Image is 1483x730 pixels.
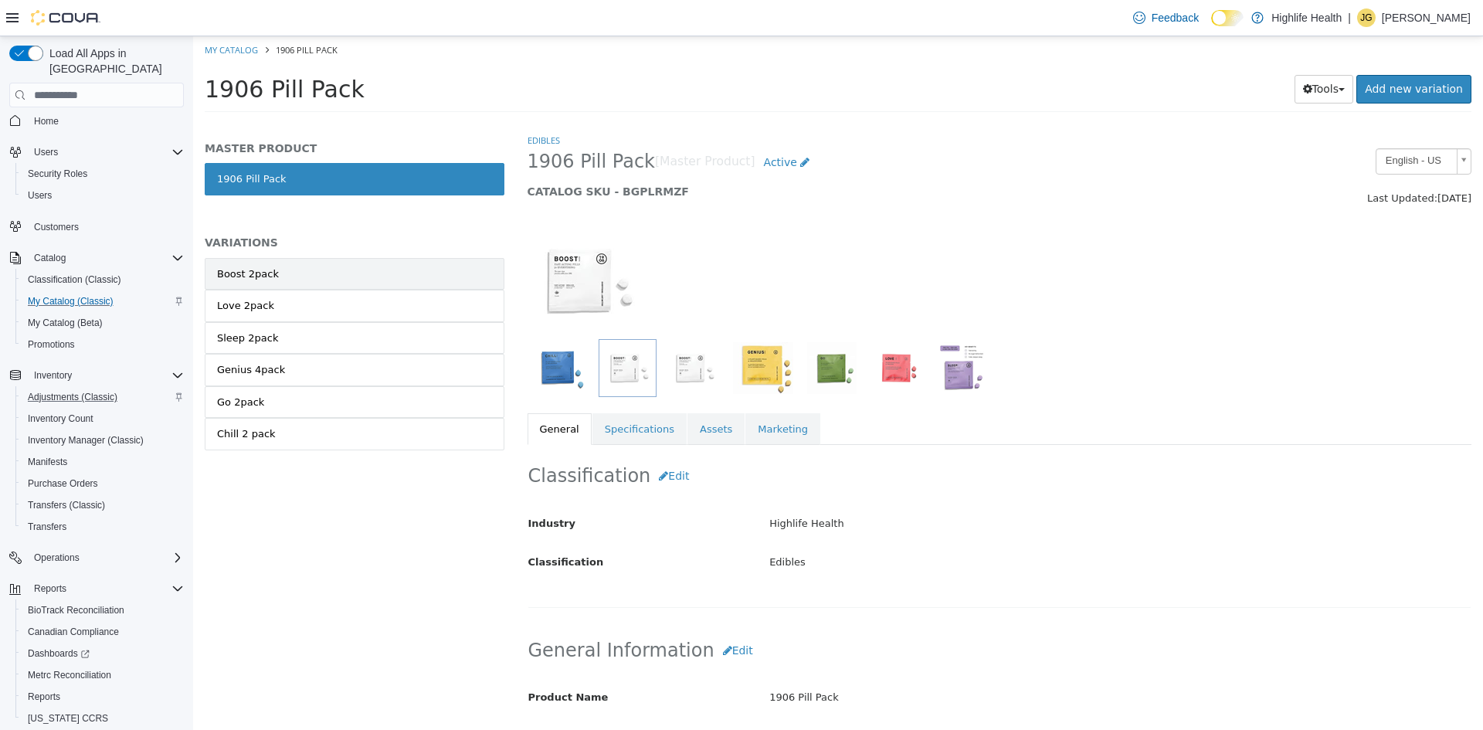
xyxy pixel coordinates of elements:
[3,216,190,238] button: Customers
[15,163,190,185] button: Security Roles
[22,409,100,428] a: Inventory Count
[28,391,117,403] span: Adjustments (Classic)
[565,648,1289,675] div: 1906 Pill Pack
[22,688,66,706] a: Reports
[34,582,66,595] span: Reports
[22,453,73,471] a: Manifests
[24,262,81,277] div: Love 2pack
[399,377,494,409] a: Specifications
[28,647,90,660] span: Dashboards
[1101,39,1161,67] button: Tools
[334,114,462,138] span: 1906 Pill Pack
[15,185,190,206] button: Users
[15,334,190,355] button: Promotions
[24,390,83,406] div: Chill 2 pack
[28,579,184,598] span: Reports
[15,290,190,312] button: My Catalog (Classic)
[34,146,58,158] span: Users
[457,426,504,454] button: Edit
[28,626,119,638] span: Canadian Compliance
[1183,113,1257,137] span: English - US
[31,10,100,25] img: Cova
[494,377,551,409] a: Assets
[28,579,73,598] button: Reports
[12,105,311,119] h5: MASTER PRODUCT
[334,98,367,110] a: Edibles
[15,312,190,334] button: My Catalog (Beta)
[1348,8,1351,27] p: |
[15,621,190,643] button: Canadian Compliance
[565,513,1289,540] div: Edibles
[22,165,184,183] span: Security Roles
[15,451,190,473] button: Manifests
[28,168,87,180] span: Security Roles
[28,295,114,307] span: My Catalog (Classic)
[24,230,86,246] div: Boost 2pack
[334,148,1037,162] h5: CATALOG SKU - BGPLRMZF
[28,143,64,161] button: Users
[3,365,190,386] button: Inventory
[28,712,108,725] span: [US_STATE] CCRS
[22,165,93,183] a: Security Roles
[22,688,184,706] span: Reports
[34,221,79,233] span: Customers
[28,249,184,267] span: Catalog
[34,369,72,382] span: Inventory
[334,377,399,409] a: General
[22,623,184,641] span: Canadian Compliance
[1163,39,1278,67] a: Add new variation
[22,335,184,354] span: Promotions
[15,686,190,708] button: Reports
[22,496,184,514] span: Transfers (Classic)
[28,366,78,385] button: Inventory
[15,386,190,408] button: Adjustments (Classic)
[22,292,184,311] span: My Catalog (Classic)
[22,314,184,332] span: My Catalog (Beta)
[462,120,562,132] small: [Master Product]
[28,338,75,351] span: Promotions
[34,115,59,127] span: Home
[24,358,71,374] div: Go 2pack
[28,456,67,468] span: Manifests
[22,709,114,728] a: [US_STATE] CCRS
[28,434,144,446] span: Inventory Manager (Classic)
[24,294,85,310] div: Sleep 2pack
[22,518,184,536] span: Transfers
[3,109,190,131] button: Home
[28,143,184,161] span: Users
[12,127,311,159] a: 1906 Pill Pack
[22,431,150,450] a: Inventory Manager (Classic)
[1382,8,1471,27] p: [PERSON_NAME]
[1127,2,1205,33] a: Feedback
[15,643,190,664] a: Dashboards
[24,326,92,341] div: Genius 4pack
[22,644,184,663] span: Dashboards
[1183,112,1278,138] a: English - US
[28,249,72,267] button: Catalog
[83,8,144,19] span: 1906 Pill Pack
[28,499,105,511] span: Transfers (Classic)
[28,218,85,236] a: Customers
[3,578,190,599] button: Reports
[22,601,184,620] span: BioTrack Reconciliation
[28,217,184,236] span: Customers
[34,252,66,264] span: Catalog
[22,453,184,471] span: Manifests
[22,474,184,493] span: Purchase Orders
[28,669,111,681] span: Metrc Reconciliation
[3,547,190,569] button: Operations
[15,430,190,451] button: Inventory Manager (Classic)
[335,520,411,531] span: Classification
[28,604,124,616] span: BioTrack Reconciliation
[22,496,111,514] a: Transfers (Classic)
[28,691,60,703] span: Reports
[28,110,184,130] span: Home
[22,601,131,620] a: BioTrack Reconciliation
[1357,8,1376,27] div: Jennifer Gierum
[12,8,65,19] a: My Catalog
[22,644,96,663] a: Dashboards
[22,623,125,641] a: Canadian Compliance
[565,474,1289,501] div: Highlife Health
[12,39,171,66] span: 1906 Pill Pack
